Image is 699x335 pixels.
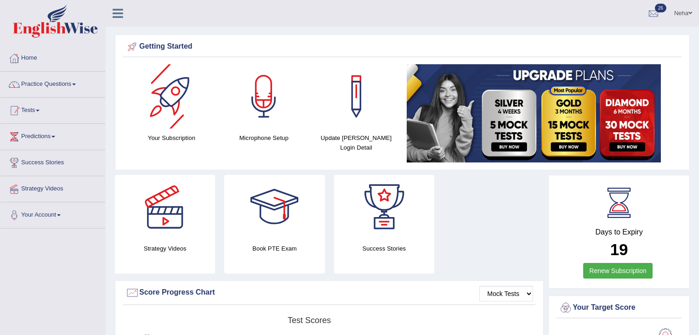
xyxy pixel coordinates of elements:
[559,228,679,236] h4: Days to Expiry
[559,301,679,315] div: Your Target Score
[0,202,105,225] a: Your Account
[0,150,105,173] a: Success Stories
[130,133,213,143] h4: Your Subscription
[125,286,533,300] div: Score Progress Chart
[583,263,653,279] a: Renew Subscription
[0,45,105,68] a: Home
[315,133,398,152] h4: Update [PERSON_NAME] Login Detail
[0,98,105,121] a: Tests
[288,316,331,325] tspan: Test scores
[125,40,679,54] div: Getting Started
[407,64,661,162] img: small5.jpg
[0,176,105,199] a: Strategy Videos
[610,240,628,258] b: 19
[115,244,215,253] h4: Strategy Videos
[655,4,666,12] span: 26
[222,133,306,143] h4: Microphone Setup
[334,244,434,253] h4: Success Stories
[0,124,105,147] a: Predictions
[224,244,324,253] h4: Book PTE Exam
[0,72,105,95] a: Practice Questions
